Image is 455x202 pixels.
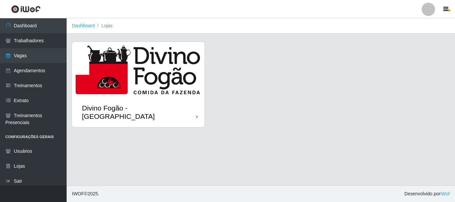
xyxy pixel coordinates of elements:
[72,42,205,97] img: cardImg
[72,191,84,196] span: IWOF
[82,104,196,120] div: Divino Fogão - [GEOGRAPHIC_DATA]
[11,5,41,13] img: CoreUI Logo
[440,191,450,196] a: iWof
[72,23,95,28] a: Dashboard
[404,190,450,197] span: Desenvolvido por
[67,18,455,34] nav: breadcrumb
[95,22,113,29] li: Lojas
[72,42,205,127] a: Divino Fogão - [GEOGRAPHIC_DATA]
[72,190,99,197] span: © 2025 .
